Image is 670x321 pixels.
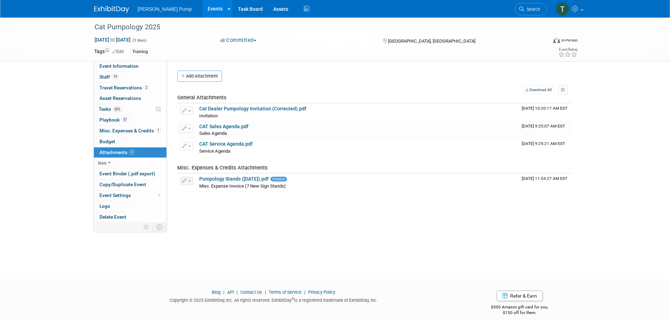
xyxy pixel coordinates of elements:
[129,149,134,155] span: 4
[94,296,453,304] div: Copyright © 2025 ExhibitDay, Inc. All rights reserved. ExhibitDay is a registered trademark of Ex...
[522,141,565,146] span: Upload Timestamp
[109,37,116,43] span: to
[99,171,155,176] span: Event Binder (.pdf export)
[558,48,577,51] div: Event Rating
[199,148,230,154] span: Service Agenda
[519,174,571,191] td: Upload Timestamp
[199,113,218,118] span: Invitation
[99,192,131,198] span: Event Settings
[94,48,124,56] td: Tags
[137,6,192,12] span: [PERSON_NAME] Pump
[561,38,578,43] div: In-Person
[94,37,131,43] span: [DATE] [DATE]
[519,139,571,156] td: Upload Timestamp
[199,131,227,136] span: Sales Agenda
[140,222,152,232] td: Personalize Event Tab Strip
[506,36,578,47] div: Event Format
[94,190,166,201] a: Event Settings
[99,139,115,144] span: Budget
[212,290,221,295] a: Blog
[292,297,294,301] sup: ®
[94,126,166,136] a: Misc. Expenses & Credits1
[99,128,161,133] span: Misc. Expenses & Credits
[308,290,335,295] a: Privacy Policy
[94,93,166,104] a: Asset Reservations
[112,74,119,79] span: 19
[556,2,569,16] img: Teri Beth Perkins
[177,165,268,171] span: Misc. Expenses & Credits Attachments
[388,38,475,44] span: [GEOGRAPHIC_DATA], [GEOGRAPHIC_DATA]
[463,300,576,316] div: $500 Amazon gift card for you,
[199,141,253,147] a: CAT Service Agenda.pdf
[99,63,139,69] span: Event Information
[92,21,536,34] div: Cat Pumpology 2025
[303,290,307,295] span: |
[98,160,106,166] span: less
[222,290,226,295] span: |
[94,6,129,13] img: ExhibitDay
[94,147,166,158] a: Attachments4
[156,128,161,133] span: 1
[519,121,571,139] td: Upload Timestamp
[132,38,147,43] span: (3 days)
[94,169,166,179] a: Event Binder (.pdf export)
[227,290,234,295] a: API
[99,117,128,123] span: Playbook
[177,94,226,101] span: General Attachments
[523,85,554,95] a: Download All
[99,95,141,101] span: Asset Reservations
[144,85,149,90] span: 2
[94,137,166,147] a: Budget
[99,74,119,80] span: Staff
[99,106,122,112] span: Tasks
[270,177,287,181] span: Invoice
[99,203,110,209] span: Logs
[158,194,160,196] span: Modified Layout
[519,103,571,121] td: Upload Timestamp
[152,222,167,232] td: Toggle Event Tabs
[522,106,567,111] span: Upload Timestamp
[94,201,166,212] a: Logs
[497,291,543,301] a: Refer & Earn
[94,61,166,72] a: Event Information
[99,85,149,90] span: Travel Reservations
[99,149,134,155] span: Attachments
[522,124,565,129] span: Upload Timestamp
[94,212,166,222] a: Delete Event
[99,182,146,187] span: Copy/Duplicate Event
[94,158,166,168] a: less
[269,290,301,295] a: Terms of Service
[112,49,124,54] a: Edit
[94,115,166,125] a: Playbook57
[94,104,166,115] a: Tasks65%
[94,72,166,82] a: Staff19
[113,107,122,112] span: 65%
[99,214,126,220] span: Delete Event
[199,183,286,189] span: Misc. Expense Invoice (7 New Sign Stands)
[199,124,248,129] a: CAT Sales Agenda.pdf
[218,37,259,44] button: Committed
[94,180,166,190] a: Copy/Duplicate Event
[263,290,268,295] span: |
[240,290,262,295] a: Contact Us
[553,37,560,43] img: Format-Inperson.png
[515,3,547,15] a: Search
[522,176,567,181] span: Upload Timestamp
[235,290,239,295] span: |
[121,117,128,122] span: 57
[94,83,166,93] a: Travel Reservations2
[199,106,306,111] a: Cat Dealer Pumpology Invitation (Corrected).pdf
[199,176,269,182] a: Pumpology Stands ([DATE]).pdf
[524,7,540,12] span: Search
[130,48,150,56] div: Training
[177,71,222,82] button: Add Attachment
[463,310,576,316] div: $150 off for them.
